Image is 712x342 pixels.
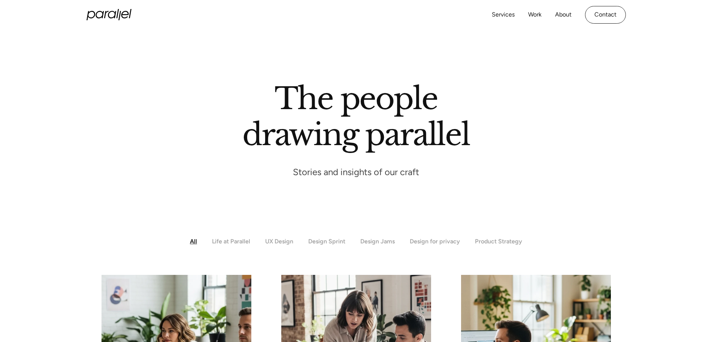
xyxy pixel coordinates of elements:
div: All [190,238,197,245]
div: Life at Parallel [212,238,250,245]
a: Work [528,9,542,20]
h1: The people drawing parallel [242,81,470,153]
p: Stories and insights of our craft [293,166,419,178]
div: UX Design [265,238,293,245]
div: Design Jams [360,238,395,245]
div: Design Sprint [308,238,345,245]
a: home [87,9,131,20]
div: Design for privacy [410,238,460,245]
a: Contact [585,6,626,24]
div: Product Strategy [475,238,522,245]
a: About [555,9,572,20]
a: Services [492,9,515,20]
